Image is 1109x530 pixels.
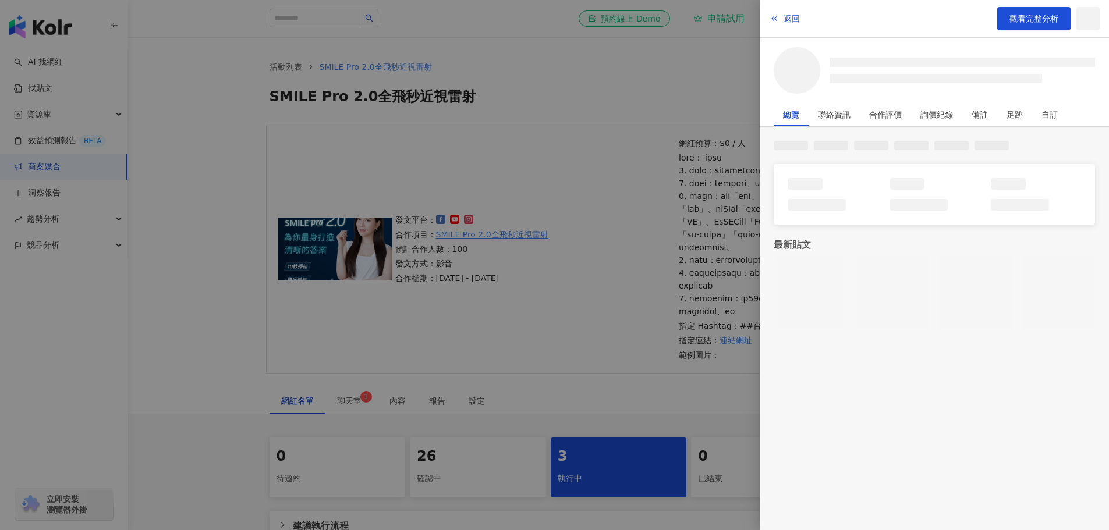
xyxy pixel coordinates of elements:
[869,103,902,126] div: 合作評價
[774,239,1095,251] div: 最新貼文
[1041,103,1058,126] div: 自訂
[920,103,953,126] div: 詢價紀錄
[1009,14,1058,23] span: 觀看完整分析
[1007,103,1023,126] div: 足跡
[997,7,1071,30] a: 觀看完整分析
[972,103,988,126] div: 備註
[769,7,800,30] button: 返回
[783,103,799,126] div: 總覽
[784,14,800,23] span: 返回
[818,103,851,126] div: 聯絡資訊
